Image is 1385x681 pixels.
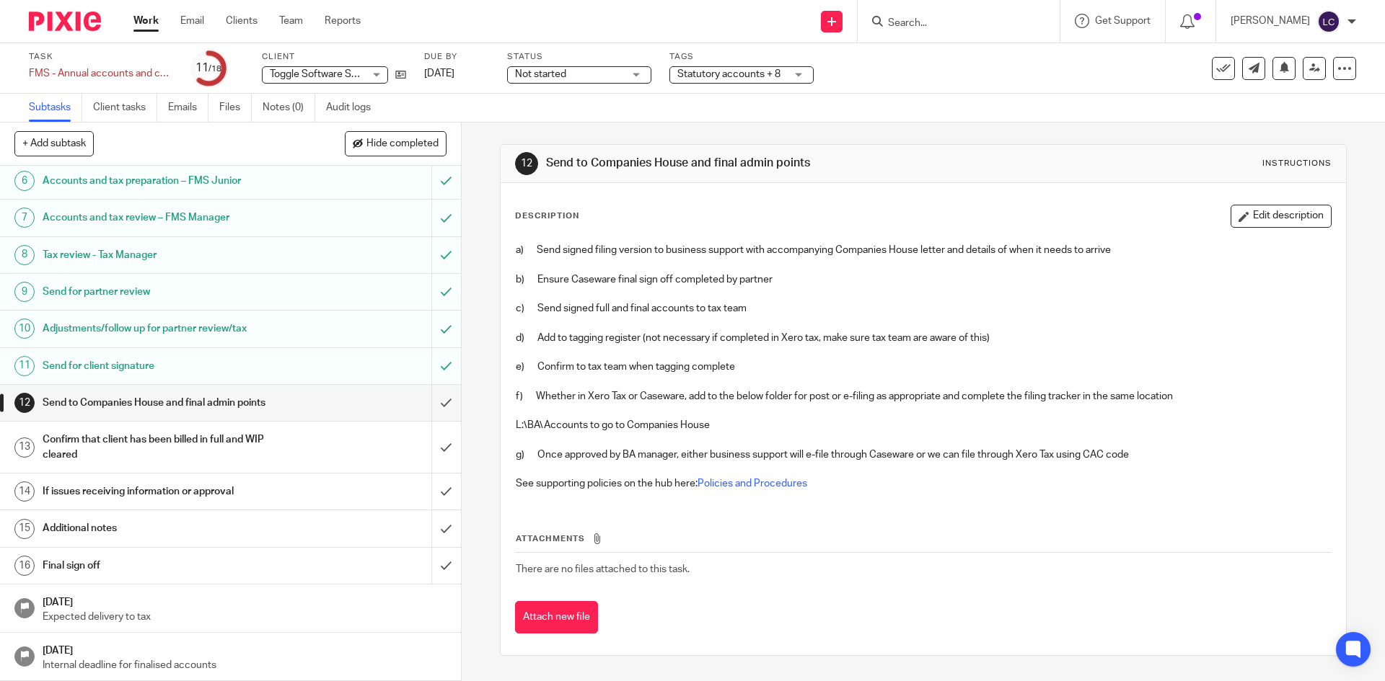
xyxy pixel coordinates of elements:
[14,556,35,576] div: 16
[325,14,361,28] a: Reports
[14,437,35,458] div: 13
[226,14,258,28] a: Clients
[270,69,417,79] span: Toggle Software Services UK Ltd
[43,555,292,577] h1: Final sign off
[29,94,82,122] a: Subtasks
[14,393,35,413] div: 12
[14,208,35,228] div: 7
[1317,10,1340,33] img: svg%3E
[180,14,204,28] a: Email
[219,94,252,122] a: Files
[263,94,315,122] a: Notes (0)
[516,389,1330,404] p: f) Whether in Xero Tax or Caseware, add to the below folder for post or e-filing as appropriate a...
[93,94,157,122] a: Client tasks
[1262,158,1332,169] div: Instructions
[43,429,292,466] h1: Confirm that client has been billed in full and WIP cleared
[29,51,173,63] label: Task
[515,601,598,633] button: Attach new file
[424,68,454,79] span: [DATE]
[279,14,303,28] a: Team
[516,535,585,543] span: Attachments
[29,66,173,81] div: FMS - Annual accounts and corporation tax - December 2024
[326,94,382,122] a: Audit logs
[43,281,292,303] h1: Send for partner review
[669,51,814,63] label: Tags
[195,60,221,76] div: 11
[345,131,447,156] button: Hide completed
[43,517,292,539] h1: Additional notes
[43,392,292,414] h1: Send to Companies House and final admin points
[1095,16,1151,26] span: Get Support
[14,171,35,191] div: 6
[14,481,35,502] div: 14
[43,170,292,192] h1: Accounts and tax preparation – FMS Junior
[43,244,292,266] h1: Tax review - Tax Manager
[516,360,1330,374] p: e) Confirm to tax team when tagging complete
[14,356,35,376] div: 11
[516,564,690,574] span: There are no files attached to this task.
[698,479,807,489] a: Policies and Procedures
[515,69,566,79] span: Not started
[133,14,159,28] a: Work
[14,245,35,265] div: 8
[677,69,781,79] span: Statutory accounts + 8
[424,51,489,63] label: Due by
[14,519,35,539] div: 15
[1231,205,1332,228] button: Edit description
[1231,14,1310,28] p: [PERSON_NAME]
[516,331,1330,345] p: d) Add to tagging register (not necessary if completed in Xero tax, make sure tax team are aware ...
[14,282,35,302] div: 9
[516,418,1330,432] p: L:\BA\Accounts to go to Companies House
[43,658,447,672] p: Internal deadline for finalised accounts
[516,448,1330,462] p: g) Once approved by BA manager, either business support will e-file through Caseware or we can fi...
[516,476,1330,491] p: See supporting policies on the hub here:
[366,138,439,150] span: Hide completed
[43,640,447,658] h1: [DATE]
[14,131,94,156] button: + Add subtask
[168,94,208,122] a: Emails
[507,51,651,63] label: Status
[43,207,292,228] h1: Accounts and tax review – FMS Manager
[546,156,954,171] h1: Send to Companies House and final admin points
[43,481,292,502] h1: If issues receiving information or approval
[29,12,101,31] img: Pixie
[43,355,292,377] h1: Send for client signature
[29,66,173,81] div: FMS - Annual accounts and corporation tax - [DATE]
[515,210,579,222] p: Description
[515,152,538,175] div: 12
[208,65,221,73] small: /18
[14,319,35,339] div: 10
[516,301,1330,316] p: c) Send signed full and final accounts to tax team
[887,17,1016,30] input: Search
[262,51,406,63] label: Client
[516,243,1330,257] p: a) Send signed filing version to business support with accompanying Companies House letter and de...
[43,610,447,624] p: Expected delivery to tax
[516,272,1330,287] p: b) Ensure Caseware final sign off completed by partner
[43,592,447,610] h1: [DATE]
[43,318,292,339] h1: Adjustments/follow up for partner review/tax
